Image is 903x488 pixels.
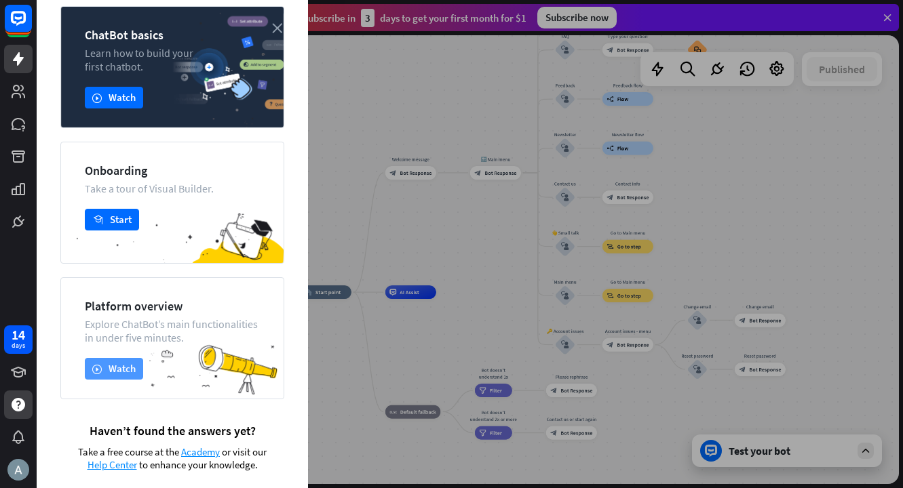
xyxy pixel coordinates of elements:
button: playWatch [85,358,143,380]
span: Academy [181,445,220,458]
i: play [92,364,102,374]
i: academy [93,215,103,225]
span: or visit our [222,445,267,458]
span: Take a free course at the [78,445,179,458]
button: academyStart [85,209,139,230]
div: ChatBot basics [85,27,260,43]
a: 14 days [4,325,33,354]
div: 14 [12,329,25,341]
div: Explore ChatBot’s main functionalities in under five minutes. [85,317,260,344]
span: to enhance your knowledge. [139,458,258,471]
div: Take a tour of Visual Builder. [85,182,260,195]
div: Platform overview [85,298,260,314]
i: play [92,93,102,103]
div: Onboarding [85,163,260,178]
div: days [12,341,25,350]
button: playWatch [85,87,143,108]
span: Help Center [88,458,137,471]
button: Open LiveChat chat widget [11,5,52,46]
i: close [272,23,282,33]
div: Haven’t found the answers yet? [60,423,284,439]
div: Learn how to build your first chatbot. [85,46,260,73]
